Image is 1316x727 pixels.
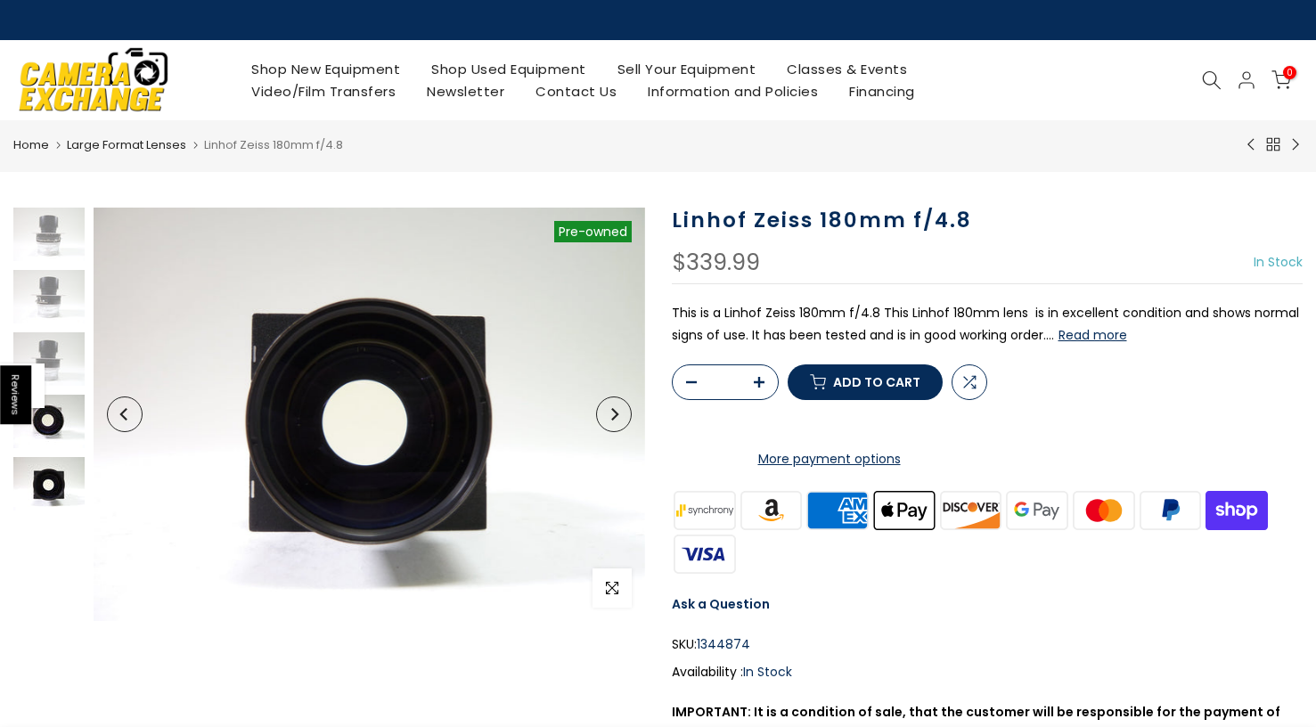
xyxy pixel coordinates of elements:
[697,633,750,656] span: 1344874
[1137,488,1204,532] img: paypal
[672,448,987,470] a: More payment options
[13,457,85,511] img: Linhoh Zeiss 180mm f/4.8 Large Format Equipment - Large Format Lenses Linhof 1344874
[871,488,937,532] img: apple pay
[743,663,792,681] span: In Stock
[13,332,85,386] img: Linhoh Zeiss 180mm f/4.8 Large Format Equipment - Large Format Lenses Linhof 1344874
[672,595,770,613] a: Ask a Question
[805,488,871,532] img: american express
[1271,70,1291,90] a: 0
[1070,488,1137,532] img: master
[1283,66,1296,79] span: 0
[596,396,632,432] button: Next
[788,364,943,400] button: Add to cart
[13,136,49,154] a: Home
[1004,488,1071,532] img: google pay
[937,488,1004,532] img: discover
[13,270,85,323] img: Linhoh Zeiss 180mm f/4.8 Large Format Equipment - Large Format Lenses Linhof 1344874
[13,395,85,448] img: Linhoh Zeiss 180mm f/4.8 Large Format Equipment - Large Format Lenses Linhof 1344874
[204,136,343,153] span: Linhof Zeiss 180mm f/4.8
[1204,488,1271,532] img: shopify pay
[416,58,602,80] a: Shop Used Equipment
[13,208,85,261] img: Linhoh Zeiss 180mm f/4.8 Large Format Equipment - Large Format Lenses Linhof 1344874
[520,80,633,102] a: Contact Us
[672,633,1304,656] div: SKU:
[672,208,1304,233] h1: Linhof Zeiss 180mm f/4.8
[833,376,920,388] span: Add to cart
[772,58,923,80] a: Classes & Events
[633,80,834,102] a: Information and Policies
[672,661,1304,683] div: Availability :
[738,488,805,532] img: amazon payments
[412,80,520,102] a: Newsletter
[1254,253,1303,271] span: In Stock
[672,488,739,532] img: synchrony
[236,58,416,80] a: Shop New Equipment
[672,251,760,274] div: $339.99
[1059,327,1127,343] button: Read more
[94,208,645,621] img: Linhoh Zeiss 180mm f/4.8 Large Format Equipment - Large Format Lenses Linhof 1344874
[601,58,772,80] a: Sell Your Equipment
[67,136,186,154] a: Large Format Lenses
[834,80,931,102] a: Financing
[236,80,412,102] a: Video/Film Transfers
[672,302,1304,347] p: This is a Linhof Zeiss 180mm f/4.8 This Linhof 180mm lens is in excellent condition and shows nor...
[672,532,739,576] img: visa
[107,396,143,432] button: Previous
